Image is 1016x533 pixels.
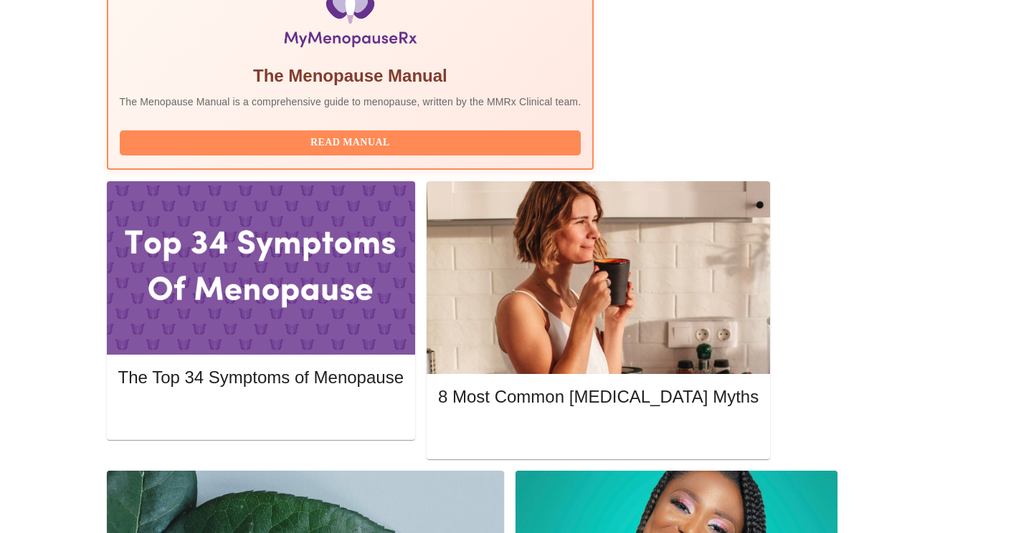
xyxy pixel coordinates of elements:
button: Read Manual [120,130,581,155]
button: Read More [118,402,404,427]
button: Read More [438,422,759,447]
span: Read More [133,405,389,423]
h5: The Menopause Manual [120,64,581,87]
p: The Menopause Manual is a comprehensive guide to menopause, written by the MMRx Clinical team. [120,95,581,109]
span: Read Manual [134,134,567,152]
a: Read More [438,427,762,439]
h5: The Top 34 Symptoms of Menopause [118,366,404,389]
span: Read More [452,426,744,443]
h5: 8 Most Common [MEDICAL_DATA] Myths [438,385,759,408]
a: Read More [118,407,407,419]
a: Read Manual [120,135,585,148]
